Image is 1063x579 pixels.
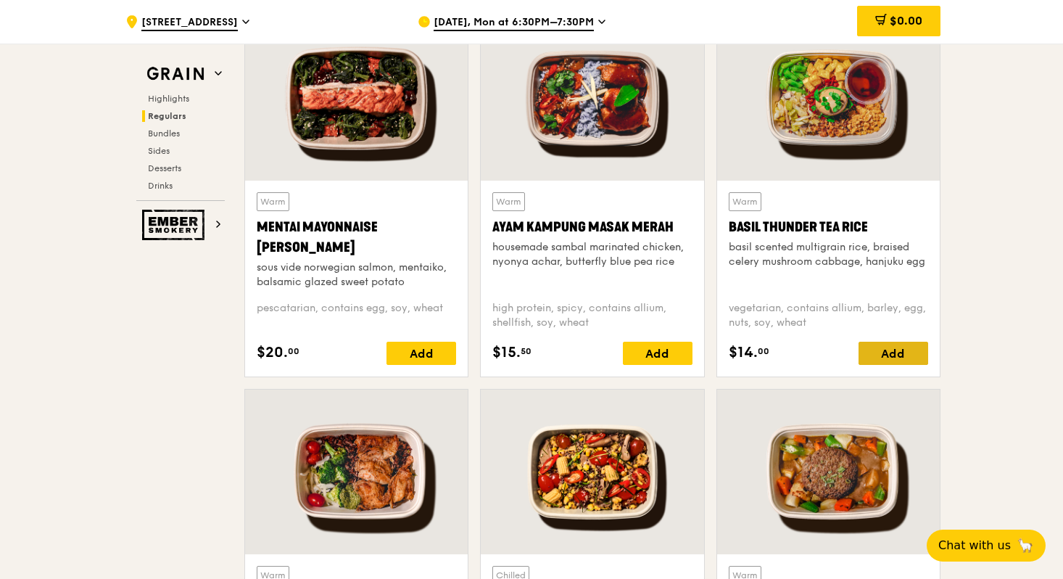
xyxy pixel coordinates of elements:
[257,192,289,211] div: Warm
[257,260,456,289] div: sous vide norwegian salmon, mentaiko, balsamic glazed sweet potato
[492,192,525,211] div: Warm
[148,128,180,139] span: Bundles
[729,342,758,364] span: $14.
[729,301,928,330] div: vegetarian, contains allium, barley, egg, nuts, soy, wheat
[492,301,692,330] div: high protein, spicy, contains allium, shellfish, soy, wheat
[148,146,170,156] span: Sides
[729,192,761,211] div: Warm
[142,210,209,240] img: Ember Smokery web logo
[1017,537,1034,554] span: 🦙
[142,61,209,87] img: Grain web logo
[148,181,173,191] span: Drinks
[148,163,181,173] span: Desserts
[257,342,288,364] span: $20.
[729,240,928,269] div: basil scented multigrain rice, braised celery mushroom cabbage, hanjuku egg
[148,111,186,121] span: Regulars
[492,240,692,269] div: housemade sambal marinated chicken, nyonya achar, butterfly blue pea rice
[386,342,456,365] div: Add
[492,217,692,237] div: Ayam Kampung Masak Merah
[890,14,922,28] span: $0.00
[859,342,928,365] div: Add
[938,537,1011,554] span: Chat with us
[492,342,521,364] span: $15.
[758,345,769,357] span: 00
[521,345,531,357] span: 50
[288,345,299,357] span: 00
[434,15,594,31] span: [DATE], Mon at 6:30PM–7:30PM
[257,301,456,330] div: pescatarian, contains egg, soy, wheat
[148,94,189,104] span: Highlights
[623,342,692,365] div: Add
[927,530,1046,562] button: Chat with us🦙
[729,217,928,237] div: Basil Thunder Tea Rice
[141,15,238,31] span: [STREET_ADDRESS]
[257,217,456,258] div: Mentai Mayonnaise [PERSON_NAME]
